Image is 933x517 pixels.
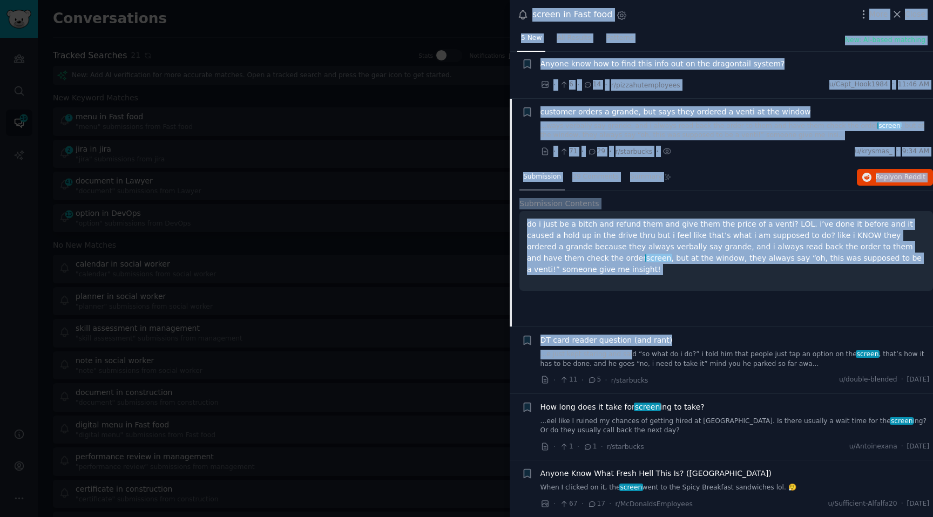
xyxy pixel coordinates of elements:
[896,147,898,157] span: ·
[601,441,603,452] span: ·
[540,417,930,436] a: ...eel like I ruined my chances of getting hired at [GEOGRAPHIC_DATA]. Is there usually a wait ti...
[521,33,542,43] span: 5 New
[582,375,584,386] span: ·
[901,442,903,452] span: ·
[605,375,607,386] span: ·
[559,375,577,385] span: 11
[540,468,772,479] a: Anyone Know What Fresh Hell This Is? ([GEOGRAPHIC_DATA])
[582,498,584,509] span: ·
[877,122,901,130] span: screen
[577,441,579,452] span: ·
[894,173,925,181] span: on Reddit
[553,79,556,91] span: ·
[607,443,644,451] span: r/starbucks
[858,9,888,20] button: More
[839,375,897,385] span: u/double-blended
[583,442,597,452] span: 1
[540,483,930,493] a: When I clicked on it, thescreenwent to the Spicy Breakfast sandwiches lol. 😮‍💨
[553,441,556,452] span: ·
[540,58,785,70] a: Anyone know how to find this info out on the dragontail system?
[855,147,893,157] span: u/krysmas_
[532,8,612,22] div: screen in Fast food
[892,80,894,90] span: ·
[611,81,680,89] span: r/pizzahutemployees
[907,375,929,385] span: [DATE]
[540,402,705,413] span: How long does it take for ing to take?
[523,172,561,182] span: Submission
[616,500,693,508] span: r/McDonaldsEmployees
[572,172,619,182] span: 29 Comments
[583,80,601,90] span: 14
[828,499,897,509] span: u/Sufficient-Alfalfa20
[901,499,903,509] span: ·
[540,121,930,140] a: ...ways verbally say grande, and i always read back the order to them and have them check the ord...
[557,33,591,43] span: All Results
[829,80,888,90] span: u/Capt_Hook1984
[527,219,925,275] p: do i just be a bitch and refund them and give them the price of a venti? LOL. i’ve done it before...
[901,375,903,385] span: ·
[845,36,925,45] button: New: AI-based matching
[634,403,661,411] span: screen
[890,417,914,425] span: screen
[616,148,653,155] span: r/starbucks
[606,33,633,43] span: Patterns
[517,30,545,52] a: 5 New
[559,147,577,157] span: 71
[856,350,880,358] span: screen
[577,79,579,91] span: ·
[559,499,577,509] span: 67
[609,146,611,157] span: ·
[540,350,930,369] a: ...e just kept staring and said “so what do i do?” i told him that people just tap an option on t...
[553,146,556,157] span: ·
[905,9,925,20] span: Close
[582,146,584,157] span: ·
[869,9,888,20] span: More
[656,146,658,157] span: ·
[630,172,662,182] span: Summary
[553,30,594,52] a: All Results
[540,402,705,413] a: How long does it take forscreening to take?
[907,499,929,509] span: [DATE]
[559,442,573,452] span: 1
[902,147,929,157] span: 9:34 AM
[619,484,643,491] span: screen
[587,375,601,385] span: 5
[519,198,599,209] span: Submission Contents
[891,9,925,20] button: Close
[559,80,573,90] span: 6
[849,442,897,452] span: u/Antoinexana
[605,79,607,91] span: ·
[898,80,929,90] span: 11:46 AM
[611,377,648,384] span: r/starbucks
[587,147,605,157] span: 29
[609,498,611,509] span: ·
[553,375,556,386] span: ·
[857,169,933,186] button: Replyon Reddit
[645,254,672,262] span: screen
[540,335,673,346] a: DT card reader question (and rant)
[540,106,811,118] a: customer orders a grande, but says they ordered a venti at the window
[603,30,637,52] a: Patterns
[587,499,605,509] span: 17
[876,173,925,182] span: Reply
[553,498,556,509] span: ·
[907,442,929,452] span: [DATE]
